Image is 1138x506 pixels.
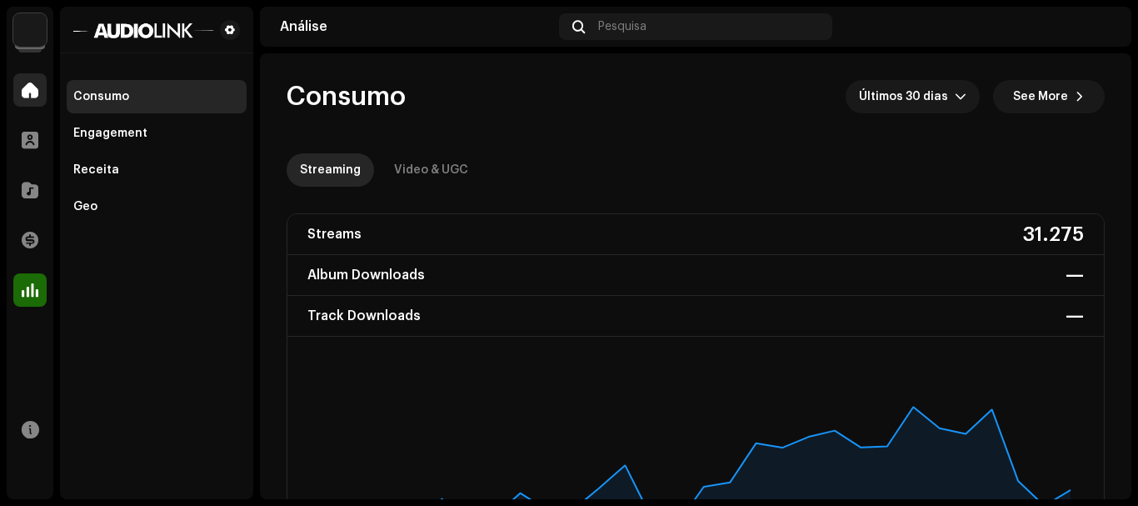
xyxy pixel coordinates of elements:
[67,153,247,187] re-m-nav-item: Receita
[394,153,468,187] div: Video & UGC
[598,20,646,33] span: Pesquisa
[300,153,361,187] div: Streaming
[307,262,425,288] div: Album Downloads
[280,20,552,33] div: Análise
[1085,13,1111,40] img: 83fcb188-c23a-4f27-9ded-e3f731941e57
[1013,80,1068,113] span: See More
[73,127,147,140] div: Engagement
[67,80,247,113] re-m-nav-item: Consumo
[993,80,1105,113] button: See More
[73,90,129,103] div: Consumo
[67,117,247,150] re-m-nav-item: Engagement
[859,80,955,113] span: Últimos 30 dias
[307,221,362,248] div: Streams
[1066,303,1084,329] div: —
[1023,221,1084,248] div: 31.275
[287,80,406,113] span: Consumo
[73,163,119,177] div: Receita
[73,200,97,213] div: Geo
[1066,262,1084,288] div: —
[67,190,247,223] re-m-nav-item: Geo
[13,13,47,47] img: 730b9dfe-18b5-4111-b483-f30b0c182d82
[307,303,421,329] div: Track Downloads
[73,20,213,40] img: 1601779f-85bc-4fc7-87b8-abcd1ae7544a
[955,80,966,113] div: dropdown trigger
